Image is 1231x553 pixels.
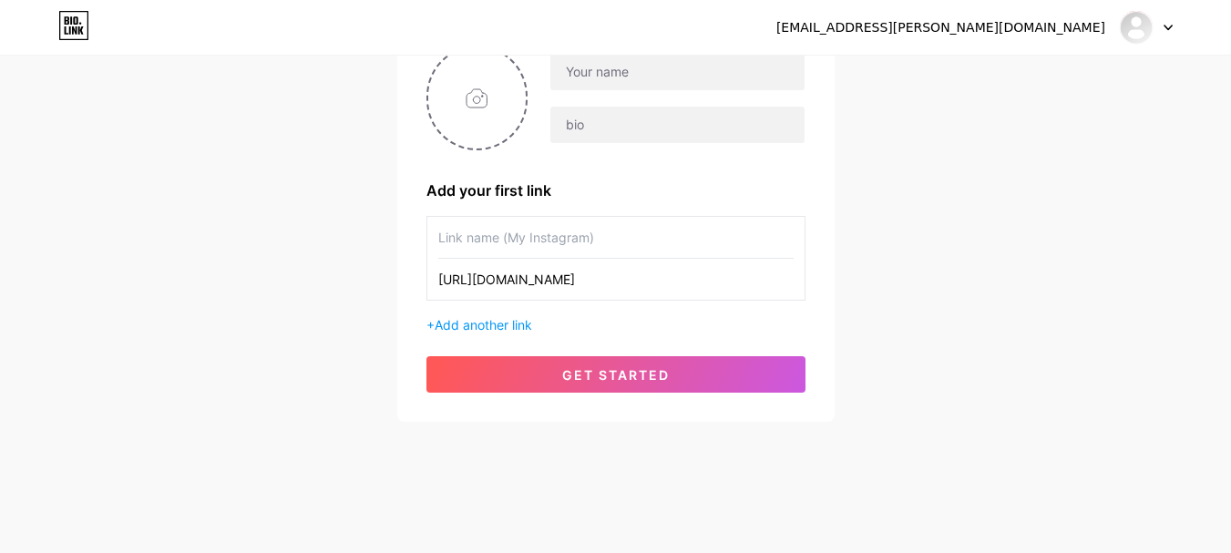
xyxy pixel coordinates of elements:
[426,356,805,393] button: get started
[438,259,794,300] input: URL (https://instagram.com/yourname)
[776,18,1105,37] div: [EMAIL_ADDRESS][PERSON_NAME][DOMAIN_NAME]
[1119,10,1154,45] img: gabriel heitner
[426,315,805,334] div: +
[438,217,794,258] input: Link name (My Instagram)
[550,54,804,90] input: Your name
[435,317,532,333] span: Add another link
[562,367,670,383] span: get started
[550,107,804,143] input: bio
[426,179,805,201] div: Add your first link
